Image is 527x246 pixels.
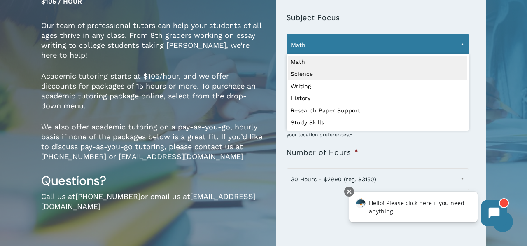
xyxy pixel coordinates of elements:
[287,171,469,188] span: 30 Hours - $2990 (reg. $3150)
[288,80,467,93] li: Writing
[287,34,469,56] span: Math
[75,192,140,201] a: [PHONE_NUMBER]
[41,21,263,71] p: Our team of professional tutors can help your students of all ages thrive in any class. From 8th ...
[287,192,412,224] iframe: reCAPTCHA
[340,185,515,234] iframe: Chatbot
[288,117,467,129] li: Study Skills
[287,13,340,23] label: Subject Focus
[287,36,469,54] span: Math
[288,92,467,105] li: History
[287,148,359,157] label: Number of Hours
[288,105,467,117] li: Research Paper Support
[41,71,263,122] p: Academic tutoring starts at $105/hour, and we offer discounts for packages of 15 hours or more. T...
[41,173,263,189] h3: Questions?
[288,56,467,68] li: Math
[41,122,263,173] p: We also offer academic tutoring on a pay-as-you-go, hourly basis if none of the packages below is...
[287,168,469,190] span: 30 Hours - $2990 (reg. $3150)
[288,68,467,80] li: Science
[41,192,263,223] p: Call us at or email us at
[41,192,256,211] a: [EMAIL_ADDRESS][DOMAIN_NAME]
